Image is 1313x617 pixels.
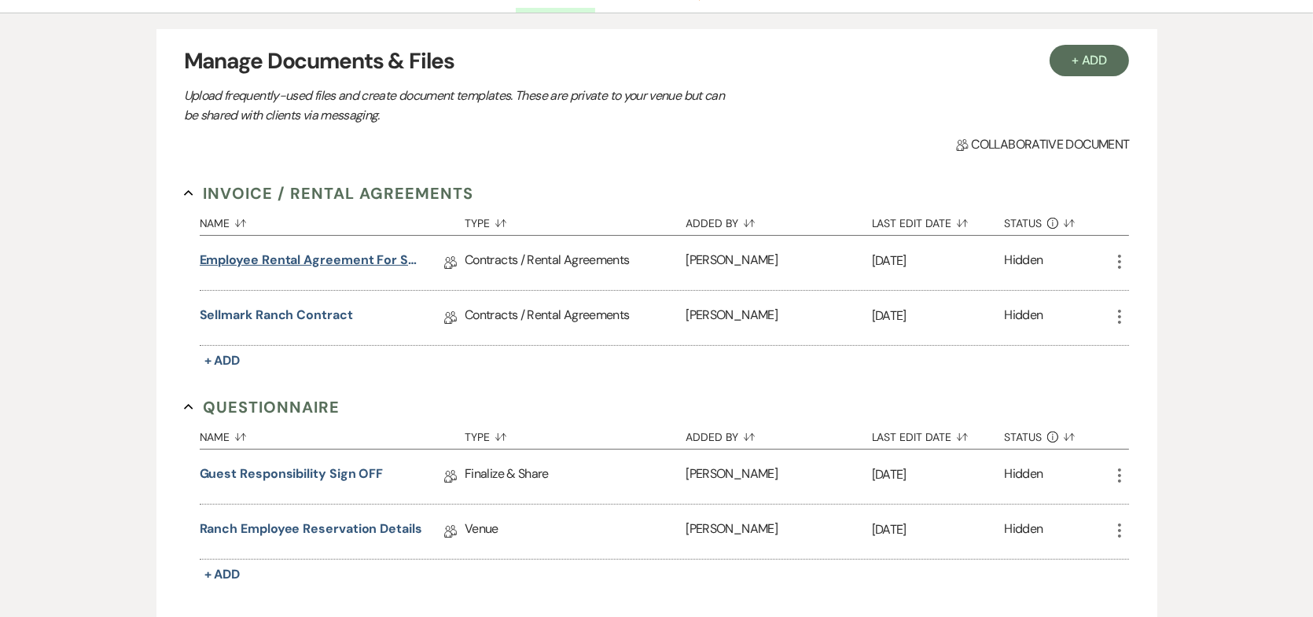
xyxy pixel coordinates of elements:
a: Sellmark Ranch Contract [200,306,353,330]
div: [PERSON_NAME] [686,236,871,290]
div: Hidden [1004,251,1043,275]
button: Added By [686,419,871,449]
a: Employee Rental Agreement for Sellmark Ranch [200,251,424,275]
a: Guest Responsibility Sign OFF [200,465,384,489]
h3: Manage Documents & Files [184,45,1130,78]
button: Name [200,205,465,235]
span: + Add [204,352,241,369]
button: Status [1004,419,1110,449]
button: Name [200,419,465,449]
div: [PERSON_NAME] [686,291,871,345]
button: + Add [200,564,245,586]
div: Hidden [1004,306,1043,330]
button: Status [1004,205,1110,235]
div: [PERSON_NAME] [686,505,871,559]
button: + Add [200,350,245,372]
div: [PERSON_NAME] [686,450,871,504]
p: [DATE] [872,306,1005,326]
a: Ranch Employee Reservation Details [200,520,422,544]
button: Added By [686,205,871,235]
p: Upload frequently-used files and create document templates. These are private to your venue but c... [184,86,734,126]
div: Contracts / Rental Agreements [465,236,686,290]
span: Status [1004,218,1042,229]
span: + Add [204,566,241,582]
button: Type [465,205,686,235]
div: Venue [465,505,686,559]
p: [DATE] [872,520,1005,540]
span: Collaborative document [956,135,1129,154]
div: Hidden [1004,520,1043,544]
button: Invoice / Rental Agreements [184,182,474,205]
button: Last Edit Date [872,205,1005,235]
button: Last Edit Date [872,419,1005,449]
div: Contracts / Rental Agreements [465,291,686,345]
button: Type [465,419,686,449]
p: [DATE] [872,465,1005,485]
div: Hidden [1004,465,1043,489]
div: Finalize & Share [465,450,686,504]
span: Status [1004,432,1042,443]
button: + Add [1050,45,1130,76]
button: Questionnaire [184,395,340,419]
p: [DATE] [872,251,1005,271]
